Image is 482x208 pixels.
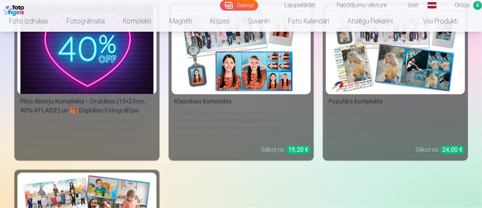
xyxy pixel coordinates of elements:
[17,119,157,158] div: Saņem visas individuālās drukātās fotogrāfijas (15×23 cm) no fotosesijas, kā arī grupas foto un d...
[114,11,160,32] a: Komplekti
[239,11,279,32] a: Suvenīri
[440,146,465,154] div: 24,00 €
[262,146,311,155] div: Sākot no
[175,6,308,94] img: Klasiskais komplekts
[326,109,465,140] div: Iegādājieties rūpīgi atlasītu komplektu ar iecienītākajiem fotoproduktiem un saglabājiet savas sk...
[338,11,402,32] a: Atslēgu piekariņi
[329,6,462,94] img: Populārs komplekts
[416,146,465,155] div: Sākot no
[20,6,153,94] img: Pilns Atmiņu Komplekts – Drukātas (15×23cm, 40% ATLAIDE) un 🎁 Digitālas Fotogrāfijas
[279,11,338,32] a: Foto kalendāri
[323,3,468,161] a: Populārs komplektsPopulārs komplektsIegādājieties rūpīgi atlasītu komplektu ar iecienītākajiem fo...
[172,109,311,140] div: Iegūstiet visus populārākos foto produktus vienā komplektā un saglabājiet savas labākās skolas at...
[160,11,201,32] a: Magnēti
[17,97,157,116] div: Pilns Atmiņu Komplekts – Drukātas (15×23cm, 40% ATLAIDE) un 🎁 Digitālas Fotogrāfijas
[14,3,160,161] a: Pilns Atmiņu Komplekts – Drukātas (15×23cm, 40% ATLAIDE) un 🎁 Digitālas Fotogrāfijas Pilns Atmiņu...
[3,3,26,16] img: /fa1
[326,97,465,106] div: Populārs komplekts
[402,11,467,32] a: Visi produkti
[201,11,239,32] a: Krūzes
[57,11,114,32] a: Fotogrāmata
[172,97,311,106] div: Klasiskais komplekts
[455,1,470,10] span: Grozs
[286,146,311,154] div: 19,20 €
[169,3,314,161] a: Klasiskais komplektsKlasiskais komplektsIegūstiet visus populārākos foto produktus vienā komplekt...
[473,1,482,10] span: 4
